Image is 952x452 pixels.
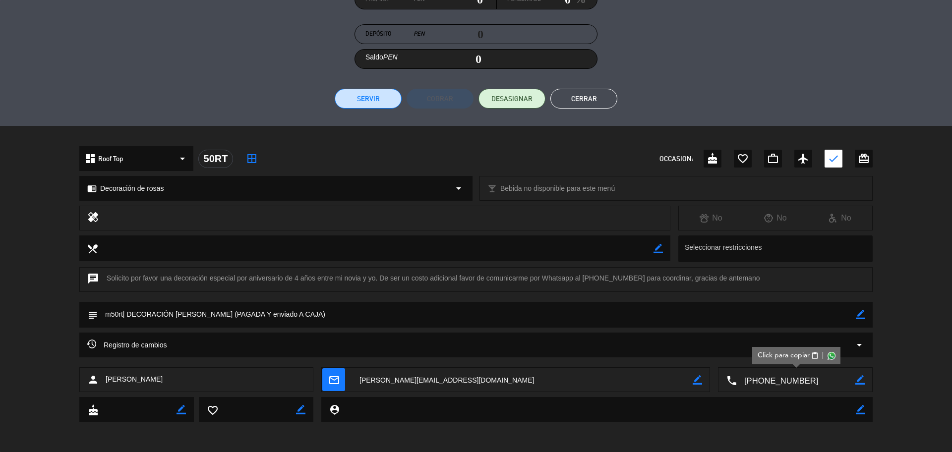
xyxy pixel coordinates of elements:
i: border_color [856,405,865,414]
i: border_color [654,244,663,253]
button: Servir [335,89,402,109]
i: check [828,153,839,165]
div: No [679,212,743,225]
i: person [87,374,99,386]
i: cake [87,404,98,415]
span: DESASIGNAR [491,94,533,104]
i: work_outline [767,153,779,165]
span: [PERSON_NAME] [106,374,163,385]
i: border_color [855,375,865,385]
i: border_color [856,310,865,319]
div: 50RT [198,150,233,168]
i: arrow_drop_down [177,153,188,165]
i: border_color [177,405,186,414]
i: card_giftcard [858,153,870,165]
div: No [808,212,872,225]
i: dashboard [84,153,96,165]
i: chat [87,273,99,286]
i: favorite_border [207,404,218,415]
em: PEN [414,29,424,39]
div: No [743,212,808,225]
span: content_paste [811,352,819,359]
i: border_color [296,405,305,414]
i: airplanemode_active [797,153,809,165]
i: arrow_drop_down [853,339,865,351]
label: Depósito [365,29,424,39]
i: mail_outline [328,374,339,385]
button: Cerrar [550,89,617,109]
span: Decoración de rosas [100,183,164,194]
i: healing [87,211,99,225]
i: favorite_border [737,153,749,165]
i: cake [707,153,718,165]
span: Bebida no disponible para este menú [500,183,615,194]
i: border_color [693,375,702,385]
span: Roof Top [98,153,123,165]
label: Saldo [365,52,398,63]
span: | [822,350,824,361]
i: border_all [246,153,258,165]
em: PEN [383,53,398,61]
i: local_phone [726,375,737,386]
button: DESASIGNAR [478,89,545,109]
div: Solicito por favor una decoración especial por aniversario de 4 años entre mi novia y yo. De ser ... [79,267,873,292]
i: local_dining [87,243,98,254]
span: Registro de cambios [87,339,167,351]
button: Click para copiarcontent_paste [758,350,819,361]
i: subject [87,309,98,320]
i: local_bar [487,184,497,193]
span: Click para copiar [758,350,810,361]
i: chrome_reader_mode [87,184,97,193]
i: person_pin [329,404,340,415]
span: OCCASION: [659,153,693,165]
i: arrow_drop_down [453,182,465,194]
button: Cobrar [407,89,474,109]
